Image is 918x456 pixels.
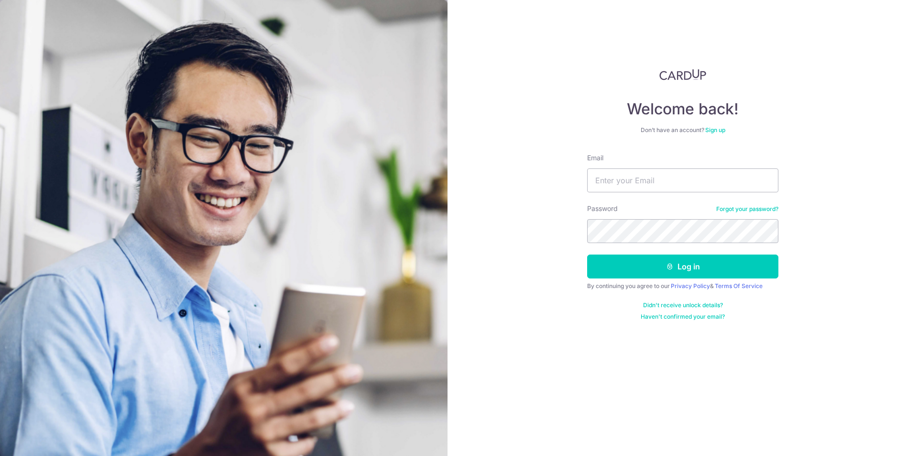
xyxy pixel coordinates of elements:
a: Privacy Policy [671,282,710,289]
div: Don’t have an account? [587,126,778,134]
a: Haven't confirmed your email? [641,313,725,321]
a: Terms Of Service [715,282,763,289]
a: Sign up [705,126,725,133]
label: Password [587,204,618,213]
label: Email [587,153,603,163]
a: Forgot your password? [716,205,778,213]
input: Enter your Email [587,168,778,192]
div: By continuing you agree to our & [587,282,778,290]
h4: Welcome back! [587,100,778,119]
img: CardUp Logo [659,69,706,80]
button: Log in [587,255,778,278]
a: Didn't receive unlock details? [643,301,723,309]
